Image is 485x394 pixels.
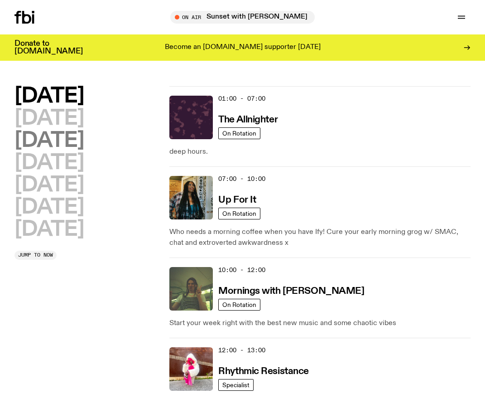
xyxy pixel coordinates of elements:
[169,227,471,248] p: Who needs a morning coffee when you have Ify! Cure your early morning grog w/ SMAC, chat and extr...
[169,347,213,391] img: Attu crouches on gravel in front of a brown wall. They are wearing a white fur coat with a hood, ...
[165,44,321,52] p: Become an [DOMAIN_NAME] supporter [DATE]
[218,365,309,376] a: Rhythmic Resistance
[180,14,310,20] span: Tune in live
[14,219,84,240] button: [DATE]
[218,299,260,311] a: On Rotation
[169,176,213,219] img: Ify - a Brown Skin girl with black braided twists, looking up to the side with her tongue stickin...
[14,251,57,260] button: Jump to now
[14,197,84,218] button: [DATE]
[14,153,84,173] button: [DATE]
[222,130,256,136] span: On Rotation
[218,113,278,125] a: The Allnighter
[218,266,265,274] span: 10:00 - 12:00
[222,210,256,217] span: On Rotation
[218,346,265,355] span: 12:00 - 13:00
[169,267,213,311] img: Jim Kretschmer in a really cute outfit with cute braids, standing on a train holding up a peace s...
[14,175,84,195] button: [DATE]
[169,146,471,157] p: deep hours.
[218,367,309,376] h3: Rhythmic Resistance
[218,127,260,139] a: On Rotation
[218,115,278,125] h3: The Allnighter
[14,86,84,107] button: [DATE]
[218,285,364,296] a: Mornings with [PERSON_NAME]
[170,11,315,24] button: On AirSunset with [PERSON_NAME]
[218,175,265,183] span: 07:00 - 10:00
[218,208,260,219] a: On Rotation
[218,94,265,103] span: 01:00 - 07:00
[218,379,254,391] a: Specialist
[218,195,256,205] h3: Up For It
[218,287,364,296] h3: Mornings with [PERSON_NAME]
[169,318,471,329] p: Start your week right with the best new music and some chaotic vibes
[222,381,250,388] span: Specialist
[14,108,84,129] button: [DATE]
[14,131,84,151] button: [DATE]
[222,301,256,308] span: On Rotation
[218,194,256,205] a: Up For It
[18,253,53,258] span: Jump to now
[14,40,83,55] h3: Donate to [DOMAIN_NAME]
